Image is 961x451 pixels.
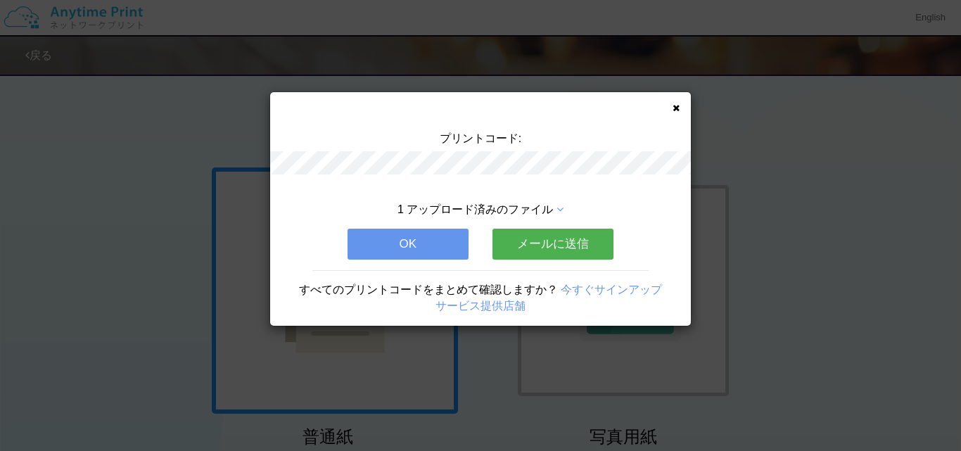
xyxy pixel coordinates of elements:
span: プリントコード: [440,132,521,144]
a: 今すぐサインアップ [561,284,662,296]
a: サービス提供店舗 [435,300,526,312]
span: 1 アップロード済みのファイル [397,203,553,215]
button: メールに送信 [492,229,613,260]
button: OK [348,229,469,260]
span: すべてのプリントコードをまとめて確認しますか？ [299,284,558,296]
